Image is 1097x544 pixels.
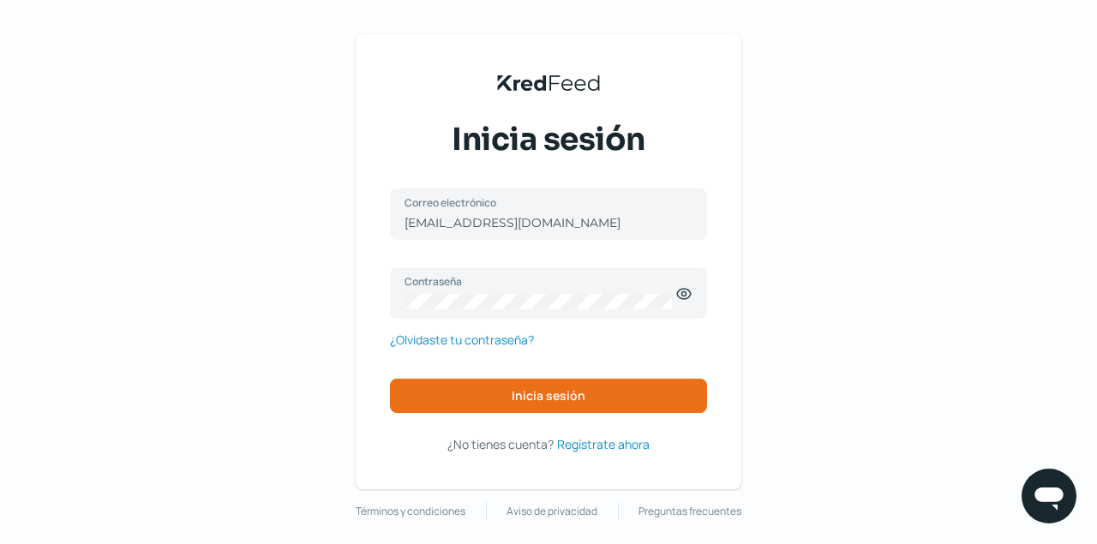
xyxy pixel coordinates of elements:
img: chatIcon [1032,479,1066,513]
span: Inicia sesión [452,118,645,161]
span: Inicia sesión [512,390,585,402]
a: ¿Olvidaste tu contraseña? [390,329,534,350]
a: Términos y condiciones [356,502,465,521]
label: Correo electrónico [405,195,675,210]
span: ¿No tienes cuenta? [447,436,554,452]
a: Preguntas frecuentes [638,502,741,521]
a: Aviso de privacidad [507,502,597,521]
a: Regístrate ahora [557,433,650,455]
button: Inicia sesión [390,379,707,413]
label: Contraseña [405,274,675,289]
